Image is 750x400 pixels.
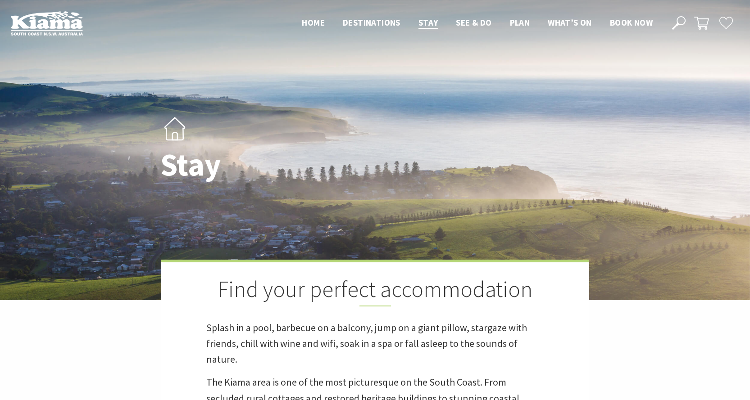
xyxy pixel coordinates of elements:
h2: Find your perfect accommodation [206,276,544,306]
span: Stay [418,17,438,28]
span: Plan [510,17,530,28]
span: Destinations [343,17,400,28]
span: See & Do [456,17,491,28]
img: Kiama Logo [11,11,83,36]
span: Book now [610,17,653,28]
span: What’s On [548,17,592,28]
nav: Main Menu [293,16,662,31]
p: Splash in a pool, barbecue on a balcony, jump on a giant pillow, stargaze with friends, chill wit... [206,320,544,368]
span: Home [302,17,325,28]
h1: Stay [160,147,415,182]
